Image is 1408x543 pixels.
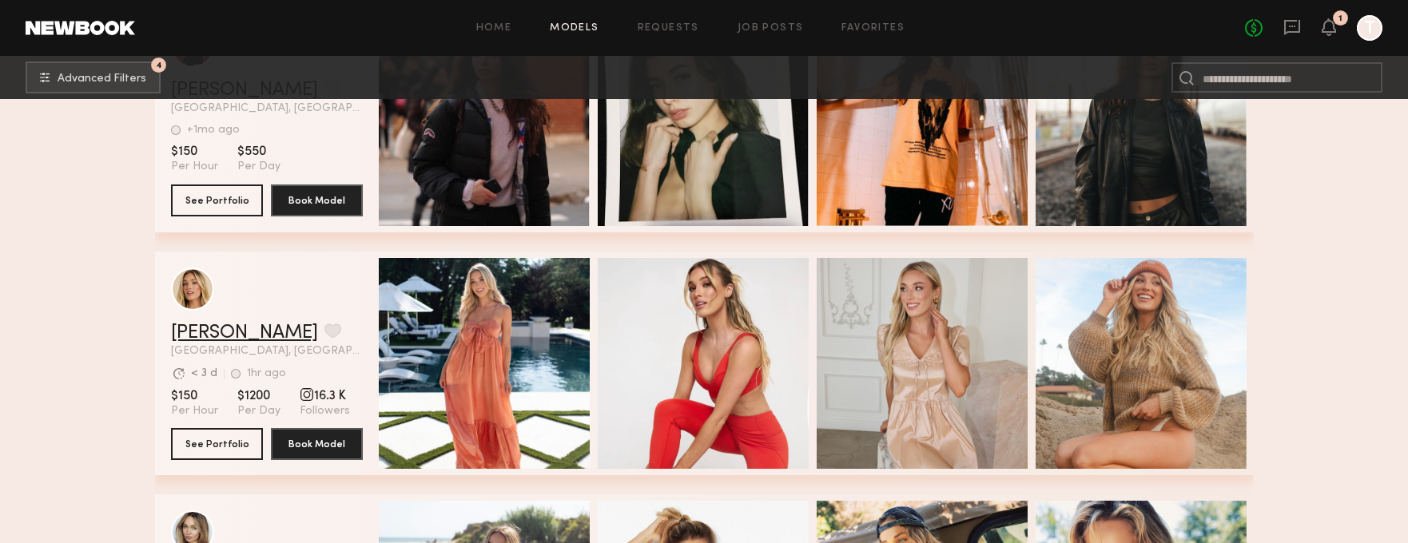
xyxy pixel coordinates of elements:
span: 16.3 K [300,388,350,404]
span: 4 [156,61,162,69]
a: Favorites [841,23,905,34]
span: $150 [171,388,218,404]
a: Models [550,23,599,34]
a: [PERSON_NAME] [171,323,318,343]
div: < 3 d [191,368,217,379]
button: Book Model [271,428,363,460]
button: See Portfolio [171,184,263,216]
span: [GEOGRAPHIC_DATA], [GEOGRAPHIC_DATA] [171,346,363,357]
button: See Portfolio [171,428,263,460]
span: $550 [237,144,280,160]
span: Followers [300,404,350,418]
button: Book Model [271,184,363,216]
span: Per Day [237,160,280,174]
a: Job Posts [738,23,804,34]
div: 1hr ago [247,368,286,379]
span: Advanced Filters [58,73,146,85]
a: Requests [638,23,699,34]
span: [GEOGRAPHIC_DATA], [GEOGRAPHIC_DATA] [171,103,363,114]
a: Home [476,23,512,34]
span: Per Hour [171,160,218,174]
span: Per Hour [171,404,218,418]
span: Per Day [237,404,280,418]
div: +1mo ago [187,125,240,136]
div: 1 [1338,14,1342,23]
span: $150 [171,144,218,160]
button: 4Advanced Filters [26,61,161,93]
a: T [1357,15,1382,41]
span: $1200 [237,388,280,404]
